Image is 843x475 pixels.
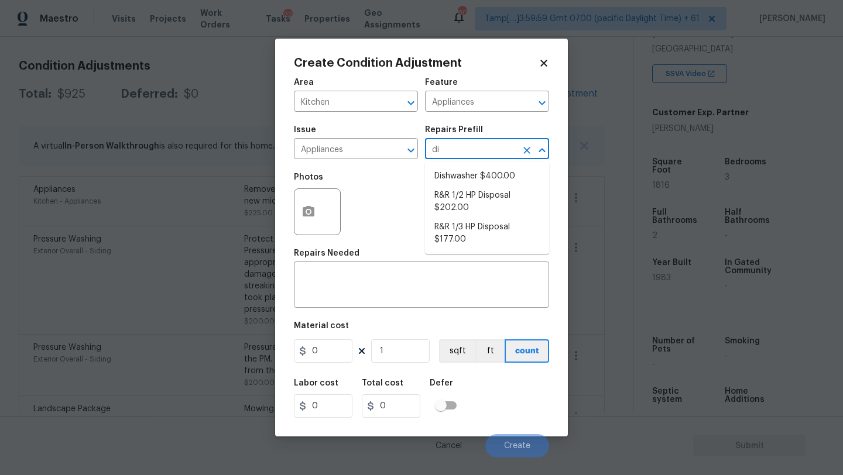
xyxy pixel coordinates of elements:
button: Create [485,434,549,457]
h5: Total cost [362,379,403,387]
h5: Labor cost [294,379,338,387]
h5: Defer [430,379,453,387]
li: R&R 1/3 HP Disposal $177.00 [425,218,549,249]
span: Create [504,442,530,450]
li: Dishwasher $400.00 [425,167,549,186]
span: Cancel [436,442,462,450]
button: sqft [439,339,475,363]
button: Clear [519,142,535,159]
button: count [505,339,549,363]
button: Cancel [417,434,481,457]
button: Open [534,95,550,111]
li: R&R 1/2 HP Disposal $202.00 [425,186,549,218]
button: Open [403,95,419,111]
h5: Photos [294,173,323,181]
button: ft [475,339,505,363]
button: Close [534,142,550,159]
h5: Area [294,78,314,87]
h5: Repairs Prefill [425,126,483,134]
h2: Create Condition Adjustment [294,57,539,69]
h5: Issue [294,126,316,134]
h5: Repairs Needed [294,249,359,257]
h5: Material cost [294,322,349,330]
button: Open [403,142,419,159]
h5: Feature [425,78,458,87]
